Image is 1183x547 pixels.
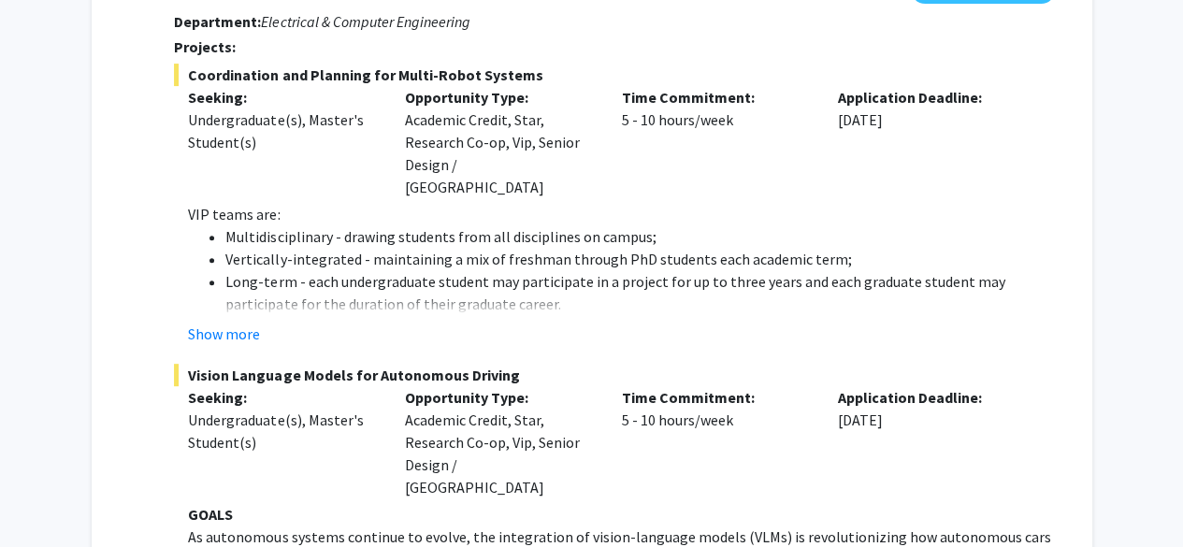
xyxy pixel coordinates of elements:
div: Undergraduate(s), Master's Student(s) [188,108,377,153]
span: Coordination and Planning for Multi-Robot Systems [174,64,1054,86]
li: Multidisciplinary - drawing students from all disciplines on campus; [225,225,1054,248]
p: Time Commitment: [621,386,810,409]
div: Academic Credit, Star, Research Co-op, Vip, Senior Design / [GEOGRAPHIC_DATA] [391,386,608,498]
strong: Department: [174,12,261,31]
p: Seeking: [188,86,377,108]
i: Electrical & Computer Engineering [261,12,469,31]
p: Application Deadline: [838,86,1027,108]
div: Academic Credit, Star, Research Co-op, Vip, Senior Design / [GEOGRAPHIC_DATA] [391,86,608,198]
p: Opportunity Type: [405,386,594,409]
iframe: Chat [14,463,79,533]
strong: Projects: [174,37,236,56]
div: [DATE] [824,386,1041,498]
p: Time Commitment: [621,86,810,108]
div: [DATE] [824,86,1041,198]
strong: GOALS [188,505,233,524]
span: Vision Language Models for Autonomous Driving [174,364,1054,386]
li: Vertically-integrated - maintaining a mix of freshman through PhD students each academic term; [225,248,1054,270]
p: Application Deadline: [838,386,1027,409]
div: 5 - 10 hours/week [607,86,824,198]
button: Show more [188,323,260,345]
div: 5 - 10 hours/week [607,386,824,498]
p: VIP teams are: [188,203,1054,225]
div: Undergraduate(s), Master's Student(s) [188,409,377,453]
p: Opportunity Type: [405,86,594,108]
li: Long-term - each undergraduate student may participate in a project for up to three years and eac... [225,270,1054,315]
p: Seeking: [188,386,377,409]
